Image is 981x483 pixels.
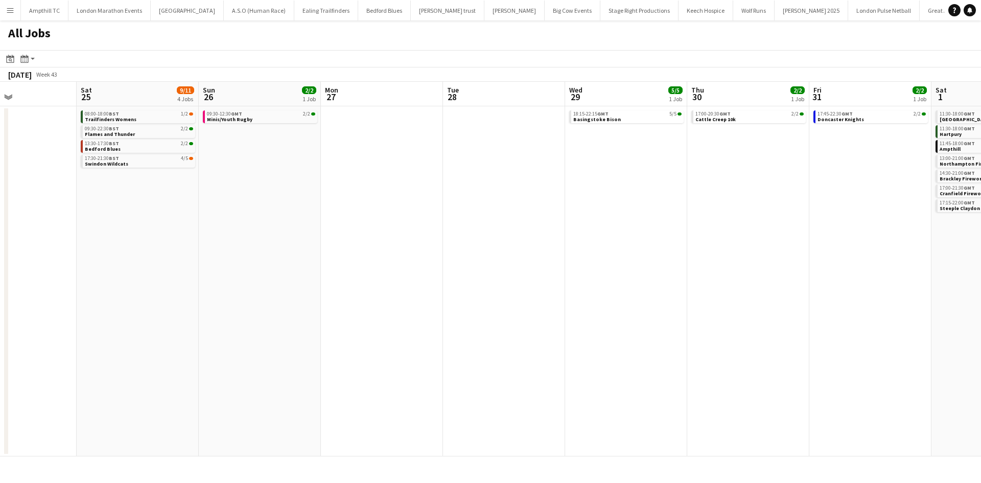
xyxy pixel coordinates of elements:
[109,155,119,162] span: BST
[914,111,921,117] span: 2/2
[936,85,947,95] span: Sat
[79,91,92,103] span: 25
[207,111,242,117] span: 09:30-12:30
[85,111,119,117] span: 08:00-18:00
[81,85,92,95] span: Sat
[224,1,294,20] button: A.S.O (Human Race)
[8,70,32,80] div: [DATE]
[484,1,545,20] button: [PERSON_NAME]
[573,111,609,117] span: 18:15-22:15
[85,146,121,152] span: Bedford Blues
[691,110,806,125] div: 17:00-20:30GMT2/2Cattle Creep 10k
[203,85,215,95] span: Sun
[231,110,242,117] span: GMT
[964,110,975,117] span: GMT
[913,95,926,103] div: 1 Job
[573,116,621,123] span: Basingstoke Bison
[940,126,975,131] span: 11:30-18:00
[940,141,975,146] span: 11:45-18:00
[791,95,804,103] div: 1 Job
[34,71,59,78] span: Week 43
[848,1,920,20] button: London Pulse Netball
[189,112,193,116] span: 1/2
[177,95,194,103] div: 4 Jobs
[189,127,193,130] span: 2/2
[679,1,733,20] button: Keech Hospice
[568,91,582,103] span: 29
[81,125,195,140] div: 09:30-22:30BST2/2Flames and Thunder
[109,110,119,117] span: BST
[207,110,315,122] a: 09:30-12:30GMT2/2Minis/Youth Rugby
[964,199,975,206] span: GMT
[818,111,853,117] span: 17:45-22:30
[85,140,193,152] a: 13:30-17:30BST2/2Bedford Blues
[790,86,805,94] span: 2/2
[812,91,822,103] span: 31
[181,126,188,131] span: 2/2
[813,85,822,95] span: Fri
[940,111,975,117] span: 11:30-18:00
[358,1,411,20] button: Bedford Blues
[302,86,316,94] span: 2/2
[85,110,193,122] a: 08:00-18:00BST1/2Trailfinders Womens
[21,1,68,20] button: Ampthill TC
[545,1,600,20] button: Big Cow Events
[189,157,193,160] span: 4/5
[109,125,119,132] span: BST
[85,131,135,137] span: Flames and Thunder
[940,171,975,176] span: 14:30-21:00
[294,1,358,20] button: Ealing Trailfinders
[411,1,484,20] button: [PERSON_NAME] trust
[85,155,193,167] a: 17:30-21:30BST4/5Swindon Wildcats
[691,85,704,95] span: Thu
[695,116,736,123] span: Cattle Creep 10k
[695,110,804,122] a: 17:00-20:30GMT2/2Cattle Creep 10k
[68,1,151,20] button: London Marathon Events
[207,116,252,123] span: Minis/Youth Rugby
[695,111,731,117] span: 17:00-20:30
[818,116,864,123] span: Doncaster Knights
[302,95,316,103] div: 1 Job
[447,85,459,95] span: Tue
[85,126,119,131] span: 09:30-22:30
[85,160,128,167] span: Swindon Wildcats
[964,125,975,132] span: GMT
[775,1,848,20] button: [PERSON_NAME] 2025
[913,86,927,94] span: 2/2
[303,111,310,117] span: 2/2
[964,140,975,147] span: GMT
[940,156,975,161] span: 13:00-21:00
[311,112,315,116] span: 2/2
[964,170,975,176] span: GMT
[719,110,731,117] span: GMT
[669,111,676,117] span: 5/5
[690,91,704,103] span: 30
[922,112,926,116] span: 2/2
[181,156,188,161] span: 4/5
[181,111,188,117] span: 1/2
[203,110,317,125] div: 09:30-12:30GMT2/2Minis/Youth Rugby
[85,125,193,137] a: 09:30-22:30BST2/2Flames and Thunder
[668,86,683,94] span: 5/5
[842,110,853,117] span: GMT
[201,91,215,103] span: 26
[573,110,682,122] a: 18:15-22:15GMT5/5Basingstoke Bison
[85,141,119,146] span: 13:30-17:30
[791,111,799,117] span: 2/2
[669,95,682,103] div: 1 Job
[109,140,119,147] span: BST
[81,110,195,125] div: 08:00-18:00BST1/2Trailfinders Womens
[569,110,684,125] div: 18:15-22:15GMT5/5Basingstoke Bison
[934,91,947,103] span: 1
[813,110,928,125] div: 17:45-22:30GMT2/2Doncaster Knights
[181,141,188,146] span: 2/2
[940,200,975,205] span: 17:15-22:00
[81,140,195,155] div: 13:30-17:30BST2/2Bedford Blues
[964,155,975,162] span: GMT
[597,110,609,117] span: GMT
[446,91,459,103] span: 28
[600,1,679,20] button: Stage Right Productions
[325,85,338,95] span: Mon
[940,146,961,152] span: Ampthill
[964,185,975,191] span: GMT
